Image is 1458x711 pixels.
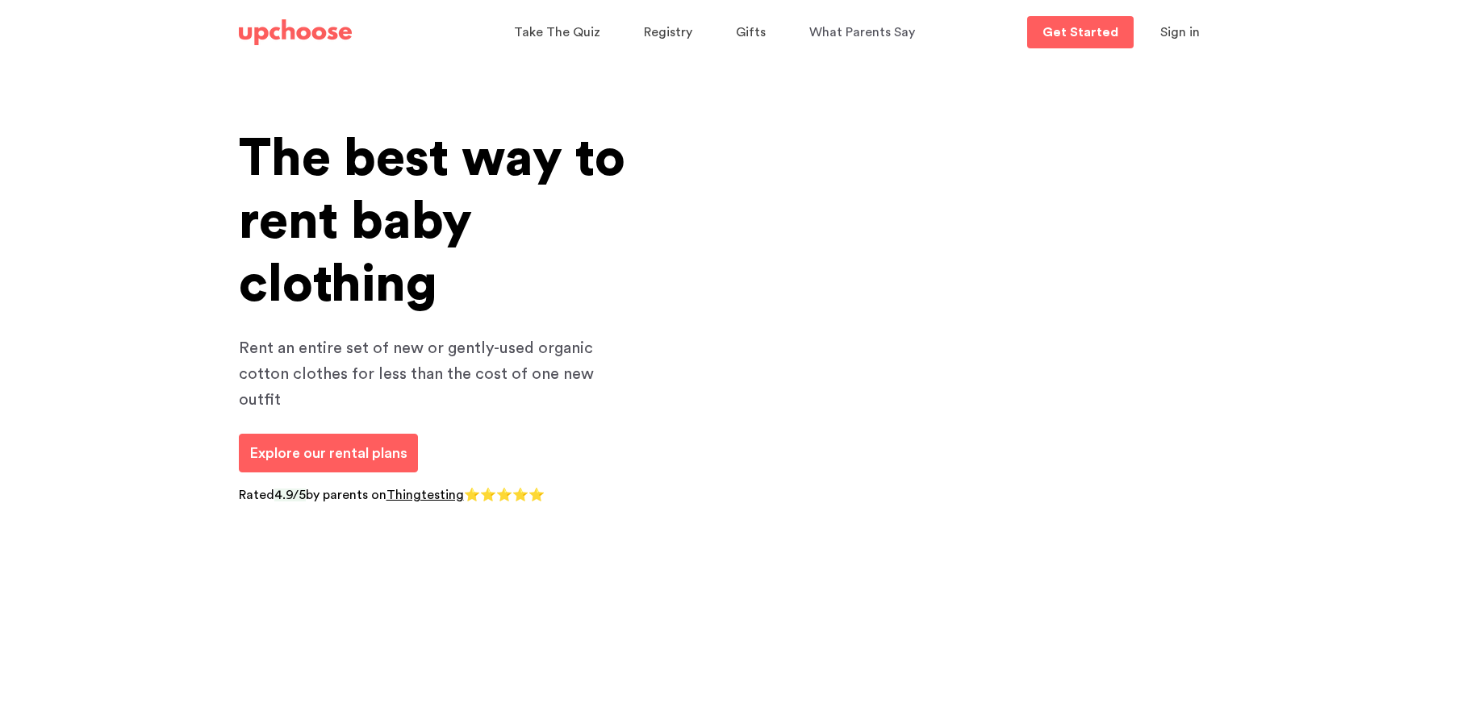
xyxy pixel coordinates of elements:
[736,17,771,48] a: Gifts
[239,434,418,472] a: Explore our rental plans
[239,16,352,49] a: UpChoose
[809,26,915,39] span: What Parents Say
[514,26,600,39] span: Take The Quiz
[809,17,920,48] a: What Parents Say
[274,489,306,501] span: 4.9/5
[464,489,545,501] span: ⭐⭐⭐⭐⭐
[736,26,766,39] span: Gifts
[1027,16,1134,48] a: Get Started
[239,133,625,310] span: The best way to rent baby clothing
[644,17,697,48] a: Registry
[239,19,352,45] img: UpChoose
[239,335,626,413] p: Rent an entire set of new or gently-used organic cotton clothes for less than the cost of one new...
[1140,16,1220,48] button: Sign in
[644,26,692,39] span: Registry
[249,446,407,460] span: Explore our rental plans
[306,489,386,501] span: by parents on
[386,489,464,501] a: Thingtesting
[239,489,274,501] span: Rated
[1042,26,1118,39] p: Get Started
[1160,26,1200,39] span: Sign in
[514,17,605,48] a: Take The Quiz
